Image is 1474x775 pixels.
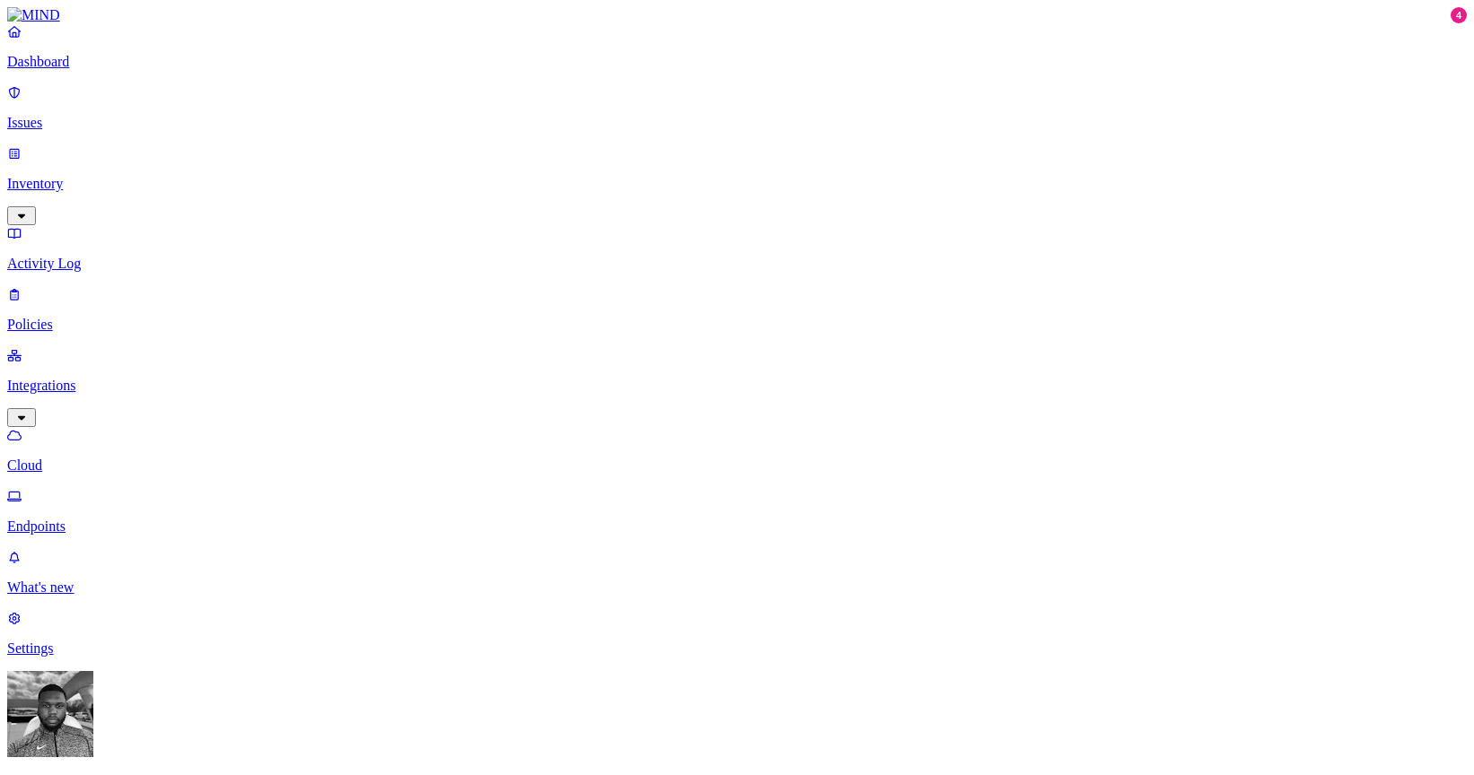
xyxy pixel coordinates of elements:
[7,23,1467,70] a: Dashboard
[7,610,1467,657] a: Settings
[7,176,1467,192] p: Inventory
[7,640,1467,657] p: Settings
[7,225,1467,272] a: Activity Log
[7,7,60,23] img: MIND
[7,347,1467,424] a: Integrations
[7,488,1467,535] a: Endpoints
[7,457,1467,474] p: Cloud
[7,286,1467,333] a: Policies
[7,671,93,757] img: Cameron White
[7,54,1467,70] p: Dashboard
[7,145,1467,222] a: Inventory
[7,518,1467,535] p: Endpoints
[7,427,1467,474] a: Cloud
[7,549,1467,596] a: What's new
[1451,7,1467,23] div: 4
[7,7,1467,23] a: MIND
[7,579,1467,596] p: What's new
[7,256,1467,272] p: Activity Log
[7,378,1467,394] p: Integrations
[7,317,1467,333] p: Policies
[7,115,1467,131] p: Issues
[7,84,1467,131] a: Issues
